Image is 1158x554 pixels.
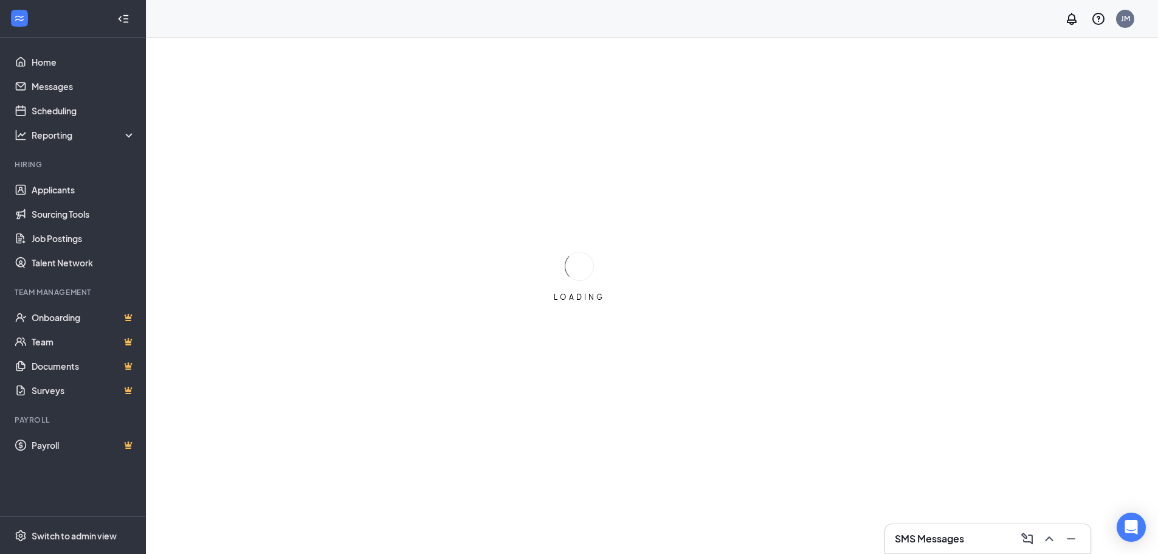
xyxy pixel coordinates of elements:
a: PayrollCrown [32,433,136,457]
a: TeamCrown [32,330,136,354]
div: Reporting [32,129,136,141]
a: Applicants [32,178,136,202]
a: OnboardingCrown [32,305,136,330]
a: Sourcing Tools [32,202,136,226]
svg: ComposeMessage [1020,531,1035,546]
div: Team Management [15,287,133,297]
div: LOADING [549,292,610,302]
svg: Collapse [117,13,129,25]
svg: QuestionInfo [1091,12,1106,26]
div: JM [1121,13,1130,24]
a: Job Postings [32,226,136,251]
a: Scheduling [32,99,136,123]
div: Open Intercom Messenger [1117,513,1146,542]
svg: ChevronUp [1042,531,1056,546]
button: ComposeMessage [1018,529,1037,549]
h3: SMS Messages [895,532,964,545]
button: ChevronUp [1039,529,1059,549]
a: Home [32,50,136,74]
a: Messages [32,74,136,99]
div: Switch to admin view [32,530,117,542]
svg: Settings [15,530,27,542]
a: Talent Network [32,251,136,275]
button: Minimize [1061,529,1081,549]
svg: Analysis [15,129,27,141]
a: SurveysCrown [32,378,136,403]
svg: Minimize [1064,531,1078,546]
div: Payroll [15,415,133,425]
div: Hiring [15,159,133,170]
svg: WorkstreamLogo [13,12,26,24]
svg: Notifications [1064,12,1079,26]
a: DocumentsCrown [32,354,136,378]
